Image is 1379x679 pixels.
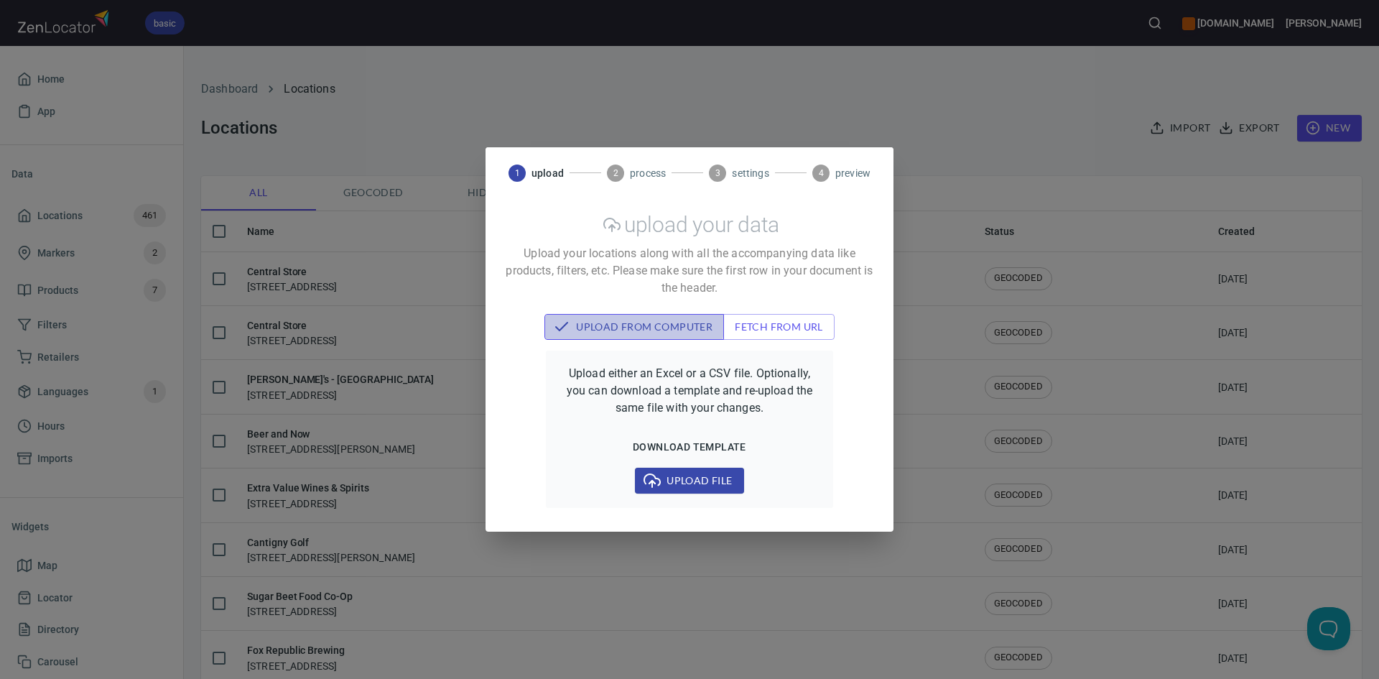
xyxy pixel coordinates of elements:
[646,472,732,490] span: Upload file
[560,434,819,461] a: download template
[544,314,724,341] button: upload from computer
[624,212,779,238] h2: upload your data
[723,314,835,341] button: fetch from url
[560,365,819,417] p: Upload either an Excel or a CSV file. Optionally, you can download a template and re-upload the s...
[560,468,819,494] div: Upload file
[630,166,666,180] span: process
[732,166,769,180] span: settings
[835,166,870,180] span: preview
[503,245,876,297] p: Upload your locations along with all the accompanying data like products, filters, etc. Please ma...
[613,168,618,178] text: 2
[556,318,712,336] span: upload from computer
[531,166,564,180] span: upload
[715,168,720,178] text: 3
[544,314,835,341] div: outlined secondary button group
[735,318,823,336] span: fetch from url
[515,168,520,178] text: 1
[566,438,813,456] span: download template
[818,168,823,178] text: 4
[635,468,743,494] button: Upload file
